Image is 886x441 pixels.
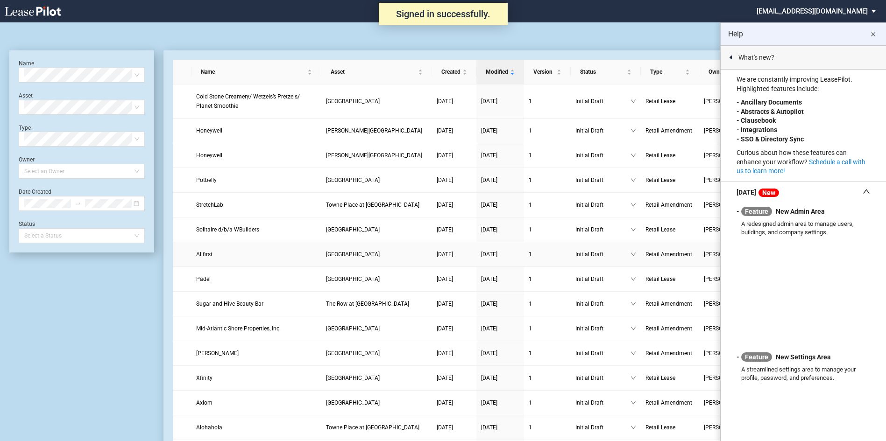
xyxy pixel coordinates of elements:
span: [DATE] [437,375,453,381]
span: [DATE] [437,98,453,105]
span: Retail Lease [645,276,675,282]
span: [PERSON_NAME] [704,324,754,333]
a: [DATE] [437,250,472,259]
span: Allfirst [196,251,213,258]
a: Retail Lease [645,274,695,284]
a: Retail Lease [645,97,695,106]
a: Towne Place at [GEOGRAPHIC_DATA] [326,423,427,432]
span: Solitaire d/b/a WBuilders [196,226,259,233]
span: Commerce Centre [326,276,380,282]
span: Initial Draft [575,151,631,160]
span: down [631,153,636,158]
span: [DATE] [481,202,497,208]
a: 1 [529,151,566,160]
span: [DATE] [481,399,497,406]
span: Honeywell [196,127,222,134]
span: Sugar and Hive Beauty Bar [196,301,263,307]
span: [PERSON_NAME] [704,225,754,234]
span: [DATE] [481,127,497,134]
span: The Row at GreenGate [326,301,409,307]
span: Initial Draft [575,373,631,383]
span: Name [201,67,305,77]
a: Potbelly [196,175,317,185]
span: swap-right [75,200,81,207]
span: 40 West Shopping Center [326,375,380,381]
span: down [631,177,636,183]
span: Valley Plaza [326,98,380,105]
a: [PERSON_NAME][GEOGRAPHIC_DATA] [326,126,427,135]
span: [DATE] [437,202,453,208]
label: Date Created [19,189,51,195]
a: [DATE] [437,200,472,210]
a: 1 [529,97,566,106]
a: [DATE] [437,97,472,106]
span: Retail Lease [645,226,675,233]
span: [DATE] [481,276,497,282]
div: Signed in successfully. [379,3,508,25]
a: Honeywell [196,126,317,135]
span: [DATE] [437,127,453,134]
a: [DATE] [437,349,472,358]
th: Owner [699,60,765,84]
a: 1 [529,373,566,383]
span: Initial Draft [575,324,631,333]
span: 1 [529,424,532,431]
a: Retail Amendment [645,126,695,135]
label: Asset [19,92,33,99]
span: down [631,252,636,257]
span: 1 [529,152,532,159]
a: Axiom [196,398,317,407]
span: down [631,400,636,406]
span: Papa Johns [196,350,239,357]
a: [GEOGRAPHIC_DATA] [326,175,427,185]
a: Retail Lease [645,373,695,383]
span: [PERSON_NAME] [704,398,754,407]
a: [GEOGRAPHIC_DATA] [326,398,427,407]
a: [DATE] [437,225,472,234]
a: [DATE] [437,126,472,135]
span: [PERSON_NAME] [704,126,754,135]
a: Mid-Atlantic Shore Properties, Inc. [196,324,317,333]
a: [DATE] [481,225,519,234]
span: down [631,326,636,331]
a: Retail Amendment [645,200,695,210]
a: 1 [529,225,566,234]
a: 1 [529,423,566,432]
span: Xfinity [196,375,213,381]
a: Solitaire d/b/a WBuilders [196,225,317,234]
span: 1 [529,399,532,406]
th: Asset [321,60,432,84]
label: Name [19,60,34,67]
span: Initial Draft [575,175,631,185]
a: Towne Place at [GEOGRAPHIC_DATA] [326,200,427,210]
span: Initial Draft [575,126,631,135]
a: Retail Amendment [645,299,695,308]
a: 1 [529,398,566,407]
a: 1 [529,324,566,333]
span: Retail Amendment [645,202,692,208]
a: [DATE] [481,423,519,432]
span: [DATE] [481,152,497,159]
a: Retail Lease [645,423,695,432]
span: Cold Stone Creamery/ Wetzels’s Pretzels/ Planet Smoothie [196,93,300,109]
a: Cold Stone Creamery/ Wetzels’s Pretzels/ Planet Smoothie [196,92,317,111]
span: [DATE] [481,424,497,431]
th: Version [524,60,571,84]
span: Potbelly [196,177,217,183]
span: [DATE] [437,177,453,183]
span: 1 [529,177,532,183]
label: Owner [19,156,35,163]
span: Initial Draft [575,398,631,407]
span: Initial Draft [575,274,631,284]
span: Retail Lease [645,98,675,105]
th: Status [571,60,641,84]
span: Initial Draft [575,423,631,432]
span: Owner [709,67,749,77]
a: Padel [196,274,317,284]
span: Asset [331,67,416,77]
a: [DATE] [437,175,472,185]
span: Herndon Parkway [326,127,422,134]
span: StretchLab [196,202,223,208]
span: down [631,128,636,133]
span: [PERSON_NAME] [704,175,754,185]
